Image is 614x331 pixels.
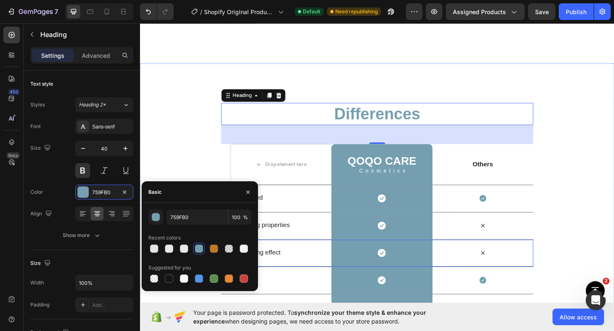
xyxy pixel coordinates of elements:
iframe: Intercom live chat [586,290,606,310]
p: Brightening effect [96,237,200,246]
span: synchronize your theme style & enhance your experience [193,309,426,325]
h2: QOQO Care [217,139,291,152]
span: Your page is password protected. To when designing pages, we need access to your store password. [193,308,459,326]
div: Undo/Redo [140,3,174,20]
span: Assigned Products [453,7,506,16]
button: Publish [559,3,594,20]
button: Save [528,3,555,20]
div: Show more [63,231,101,240]
div: Basic [148,188,162,196]
div: 759FB0 [92,189,116,196]
p: Organic [96,266,200,275]
span: Allow access [560,313,597,321]
span: Heading 2* [79,101,106,109]
input: Auto [76,275,133,290]
span: % [243,214,248,221]
div: Color [30,188,43,196]
div: Publish [566,7,587,16]
p: 7 [54,7,58,17]
button: Heading 2* [75,97,133,112]
div: Add... [92,301,131,309]
div: Size [30,258,52,269]
div: Beta [6,152,20,159]
p: Cosmetics [221,153,290,158]
div: Padding [30,301,49,309]
p: Lab-Tested [96,180,200,189]
span: 2 [603,278,609,284]
input: Eg: FFFFFF [167,210,228,225]
p: Advanced [82,51,110,60]
div: Size [30,143,52,154]
span: Default [303,8,320,15]
p: Heading [40,30,130,40]
span: Shopify Original Product Template [204,7,275,16]
p: Anti-aging properties [96,209,200,217]
button: 7 [3,3,62,20]
div: Width [30,279,44,287]
span: Need republishing [335,8,378,15]
span: / [200,7,202,16]
iframe: Design area [140,22,614,303]
p: Others [308,145,413,153]
div: Styles [30,101,45,109]
button: Show more [30,228,133,243]
span: Save [535,8,549,15]
p: Settings [41,51,64,60]
button: Assigned Products [446,3,525,20]
div: Row [87,220,101,227]
div: Suggested for you [148,264,191,272]
div: Align [30,208,54,220]
div: Text style [30,80,53,88]
button: Allow access [553,309,604,325]
div: Sans-serif [92,123,131,131]
div: Font [30,123,41,130]
div: Recent colors [148,234,181,242]
div: 450 [8,89,20,95]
